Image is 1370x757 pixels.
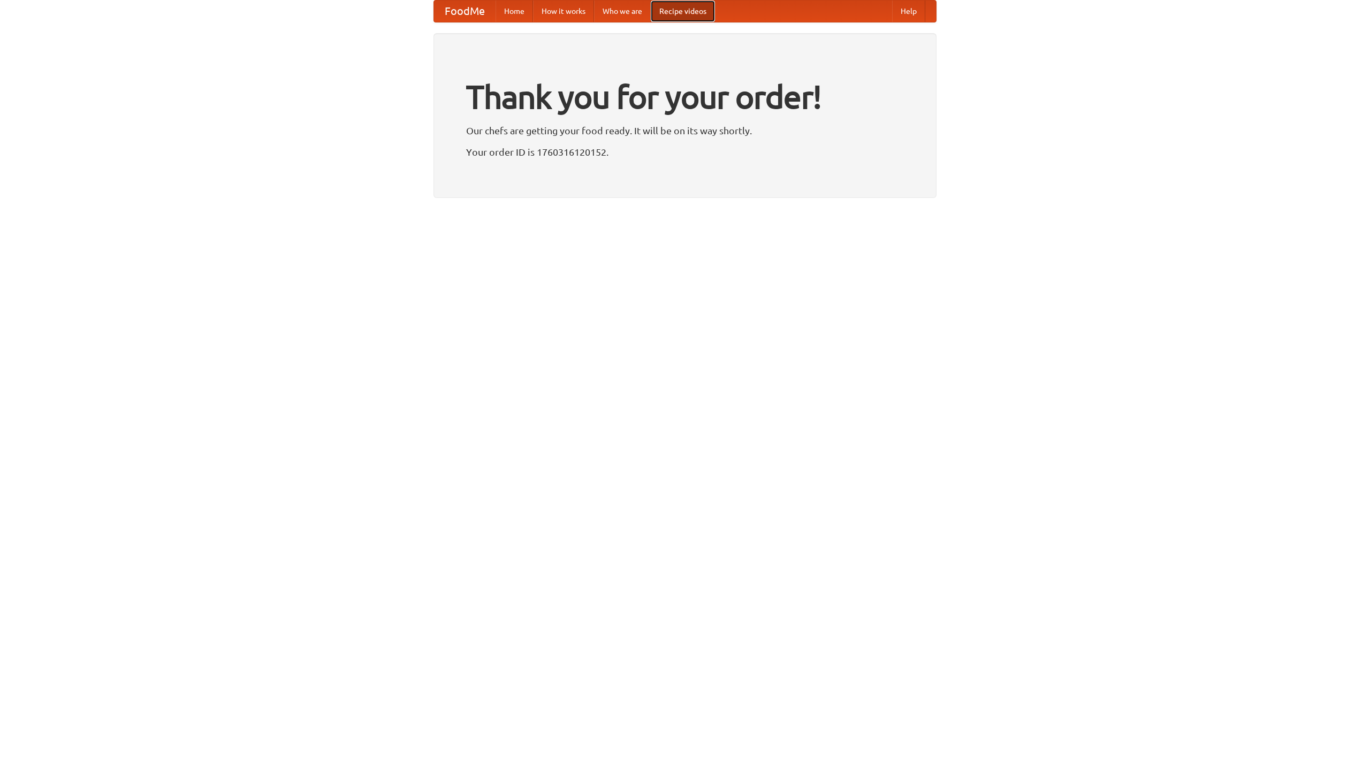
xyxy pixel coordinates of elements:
a: Recipe videos [651,1,715,22]
a: Help [892,1,925,22]
h1: Thank you for your order! [466,71,904,123]
p: Our chefs are getting your food ready. It will be on its way shortly. [466,123,904,139]
a: How it works [533,1,594,22]
a: Who we are [594,1,651,22]
a: Home [496,1,533,22]
p: Your order ID is 1760316120152. [466,144,904,160]
a: FoodMe [434,1,496,22]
